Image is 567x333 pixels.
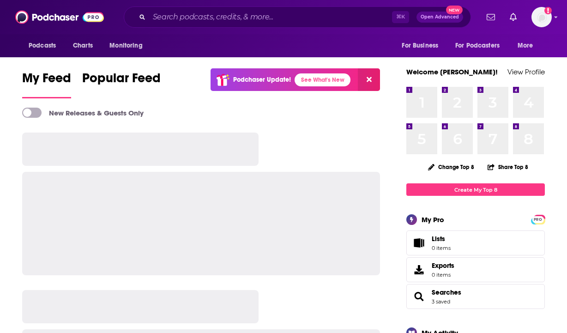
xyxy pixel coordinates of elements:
p: Podchaser Update! [233,76,291,84]
img: Podchaser - Follow, Share and Rate Podcasts [15,8,104,26]
svg: Add a profile image [544,7,552,14]
span: Exports [432,261,454,270]
span: For Business [402,39,438,52]
button: open menu [103,37,154,54]
span: Lists [432,235,451,243]
a: Charts [67,37,98,54]
span: Logged in as RebeccaThomas9000 [531,7,552,27]
a: Create My Top 8 [406,183,545,196]
span: For Podcasters [455,39,500,52]
span: Exports [410,263,428,276]
a: Show notifications dropdown [483,9,499,25]
button: Open AdvancedNew [416,12,463,23]
button: open menu [22,37,68,54]
span: New [446,6,463,14]
button: open menu [395,37,450,54]
a: Searches [410,290,428,303]
a: Welcome [PERSON_NAME]! [406,67,498,76]
span: 0 items [432,245,451,251]
span: My Feed [22,70,71,91]
div: Search podcasts, credits, & more... [124,6,471,28]
button: Show profile menu [531,7,552,27]
a: Searches [432,288,461,297]
span: ⌘ K [392,11,409,23]
button: Share Top 8 [487,158,529,176]
a: Popular Feed [82,70,161,98]
span: Lists [410,236,428,249]
a: View Profile [507,67,545,76]
span: Charts [73,39,93,52]
button: open menu [511,37,545,54]
img: User Profile [531,7,552,27]
input: Search podcasts, credits, & more... [149,10,392,24]
span: Lists [432,235,445,243]
div: My Pro [422,215,444,224]
button: Change Top 8 [422,161,480,173]
span: More [518,39,533,52]
a: Exports [406,257,545,282]
span: Searches [406,284,545,309]
span: 0 items [432,272,454,278]
a: Show notifications dropdown [506,9,520,25]
a: My Feed [22,70,71,98]
a: PRO [532,216,543,223]
a: See What's New [295,73,350,86]
button: open menu [449,37,513,54]
a: New Releases & Guests Only [22,108,144,118]
a: Lists [406,230,545,255]
a: 3 saved [432,298,450,305]
span: Open Advanced [421,15,459,19]
span: Podcasts [29,39,56,52]
span: Monitoring [109,39,142,52]
span: Popular Feed [82,70,161,91]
